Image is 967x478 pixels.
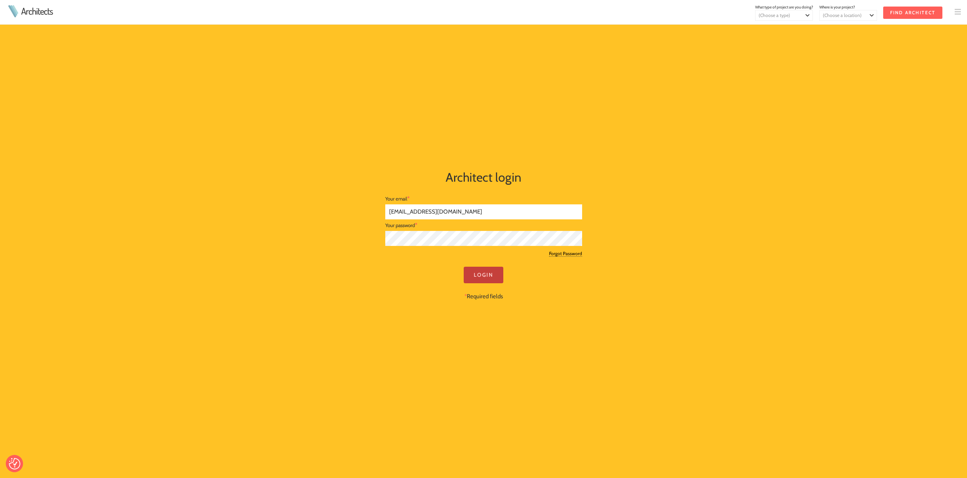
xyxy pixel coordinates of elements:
input: Find Architect [883,7,942,19]
span: Where is your project? [819,5,855,10]
img: Revisit consent button [9,458,20,470]
div: Your email [385,193,582,204]
div: Required fields [385,267,582,301]
span: What type of project are you doing? [755,5,813,10]
a: Architects [21,7,53,16]
img: Architects [6,5,20,17]
a: Forgot Password [549,251,582,257]
div: Your password [385,219,582,231]
input: Login [464,267,503,283]
h1: Architect login [293,168,674,187]
button: Consent Preferences [9,458,20,470]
